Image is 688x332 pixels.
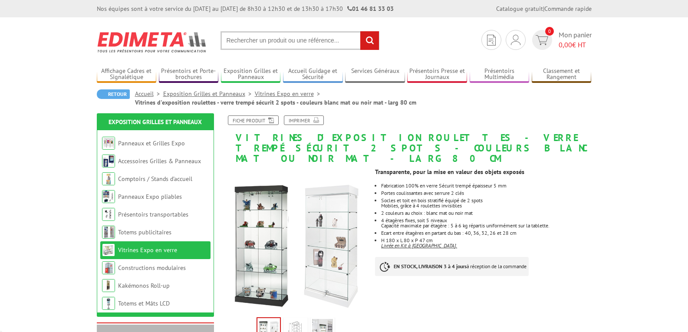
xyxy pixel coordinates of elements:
[536,35,548,45] img: devis rapide
[118,299,170,307] a: Totems et Mâts LCD
[284,115,324,125] a: Imprimer
[102,154,115,168] img: Accessoires Grilles & Panneaux
[375,169,591,174] p: Transparente, pour la mise en valeur des objets exposés
[559,40,572,49] span: 0,00
[118,228,171,236] a: Totems publicitaires
[381,198,591,203] p: Socles et toit en bois stratifié équipé de 2 spots
[347,5,394,13] strong: 01 46 81 33 03
[375,257,529,276] p: à réception de la commande
[216,115,598,164] h1: Vitrines d'exposition roulettes - verre trempé sécurit 2 spots - couleurs blanc mat ou noir mat -...
[545,27,554,36] span: 0
[118,139,185,147] a: Panneaux et Grilles Expo
[381,230,591,236] p: Ecart entre étagères en partant du bas : 40, 36, 32, 26 et 28 cm
[97,89,130,99] a: Retour
[118,157,201,165] a: Accessoires Grilles & Panneaux
[496,4,592,13] div: |
[97,67,157,82] a: Affichage Cadres et Signalétique
[97,26,207,58] img: Edimeta
[109,118,202,126] a: Exposition Grilles et Panneaux
[511,35,520,45] img: devis rapide
[381,210,591,216] p: 2 couleurs au choix : blanc mat ou noir mat
[381,223,591,228] p: Capacité maximale par étagère : 5 à 6 kg répartis uniformément sur la tablette.
[118,210,188,218] a: Présentoirs transportables
[163,90,255,98] a: Exposition Grilles et Panneaux
[360,31,379,50] input: rechercher
[530,30,592,50] a: devis rapide 0 Mon panier 0,00€ HT
[102,261,115,274] img: Constructions modulaires
[381,183,591,188] p: Fabrication 100% en verre Sécurit trempé épaisseur 5 mm
[559,40,592,50] span: € HT
[118,282,170,289] a: Kakémonos Roll-up
[544,5,592,13] a: Commande rapide
[345,67,405,82] a: Services Généraux
[223,168,369,315] img: 222063_222064_vitrine_exposition_roulettes_verre.jpg
[118,246,177,254] a: Vitrines Expo en verre
[283,67,343,82] a: Accueil Guidage et Sécurité
[102,137,115,150] img: Panneaux et Grilles Expo
[487,35,496,46] img: devis rapide
[381,218,591,223] p: 4 étagères fixes, soit 5 niveaux
[102,243,115,256] img: Vitrines Expo en verre
[381,242,457,249] u: Livrée en Kit à [GEOGRAPHIC_DATA].
[381,191,591,196] p: Portes coulissantes avec serrure 2 clés
[228,115,279,125] a: Fiche produit
[407,67,467,82] a: Présentoirs Presse et Journaux
[102,297,115,310] img: Totems et Mâts LCD
[102,279,115,292] img: Kakémonos Roll-up
[118,264,186,272] a: Constructions modulaires
[102,172,115,185] img: Comptoirs / Stands d'accueil
[221,67,281,82] a: Exposition Grilles et Panneaux
[496,5,543,13] a: Catalogue gratuit
[102,226,115,239] img: Totems publicitaires
[221,31,379,50] input: Rechercher un produit ou une référence...
[102,208,115,221] img: Présentoirs transportables
[255,90,323,98] a: Vitrines Expo en verre
[159,67,219,82] a: Présentoirs et Porte-brochures
[381,203,591,208] p: Mobiles, grâce à 4 roulettes invisibles
[532,67,592,82] a: Classement et Rangement
[559,30,592,50] span: Mon panier
[135,98,416,107] li: Vitrines d'exposition roulettes - verre trempé sécurit 2 spots - couleurs blanc mat ou noir mat -...
[470,67,530,82] a: Présentoirs Multimédia
[118,175,192,183] a: Comptoirs / Stands d'accueil
[394,263,467,270] strong: EN STOCK, LIVRAISON 3 à 4 jours
[97,4,394,13] div: Nos équipes sont à votre service du [DATE] au [DATE] de 8h30 à 12h30 et de 13h30 à 17h30
[102,190,115,203] img: Panneaux Expo pliables
[381,238,591,243] p: H 180 x L 80 x P 47 cm
[135,90,163,98] a: Accueil
[118,193,182,201] a: Panneaux Expo pliables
